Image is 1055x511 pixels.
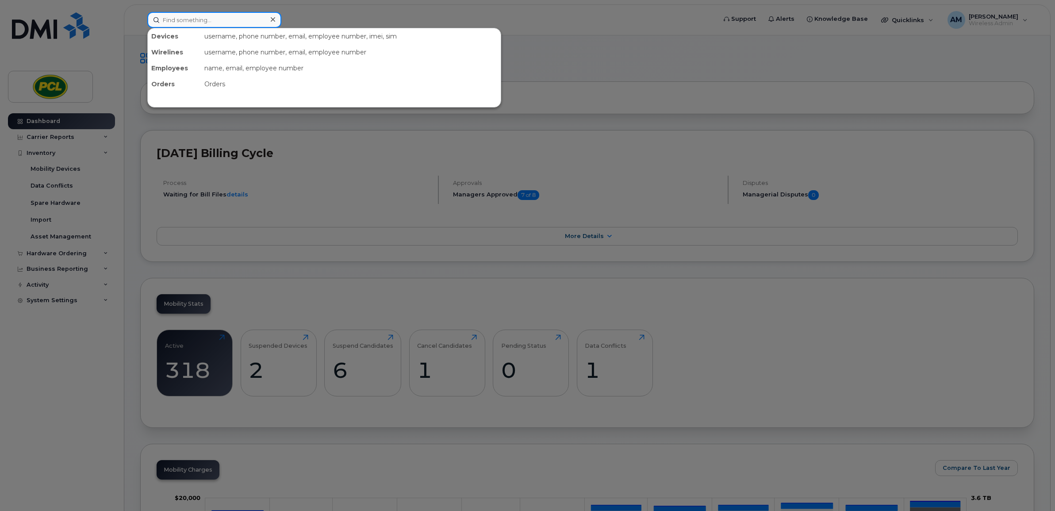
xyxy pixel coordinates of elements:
div: username, phone number, email, employee number, imei, sim [201,28,501,44]
div: Orders [201,76,501,92]
div: name, email, employee number [201,60,501,76]
div: Employees [148,60,201,76]
div: Orders [148,76,201,92]
div: username, phone number, email, employee number [201,44,501,60]
div: Devices [148,28,201,44]
div: Wirelines [148,44,201,60]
